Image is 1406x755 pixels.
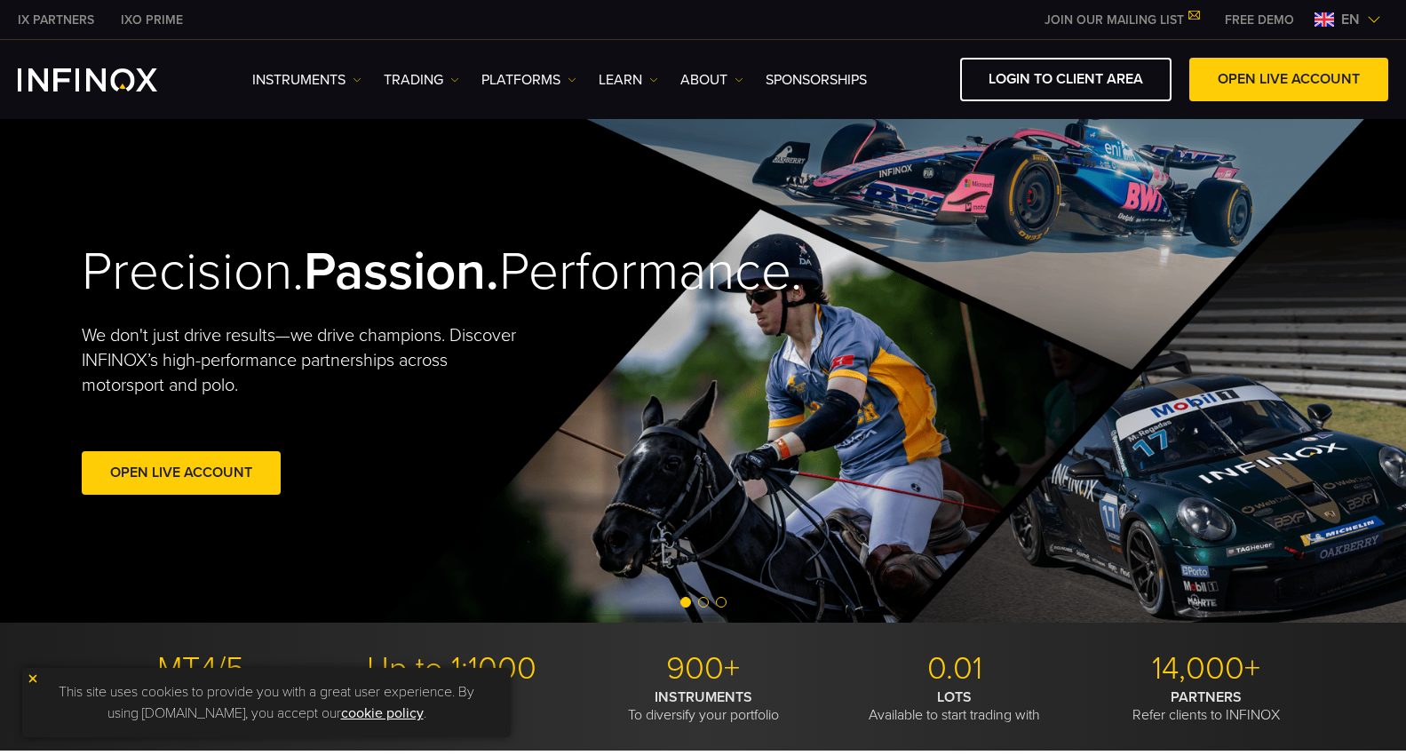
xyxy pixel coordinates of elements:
[1087,649,1325,688] p: 14,000+
[836,649,1074,688] p: 0.01
[82,451,281,495] a: Open Live Account
[384,69,459,91] a: TRADING
[333,649,571,688] p: Up to 1:1000
[82,649,320,688] p: MT4/5
[1171,688,1242,706] strong: PARTNERS
[27,672,39,685] img: yellow close icon
[836,688,1074,724] p: Available to start trading with
[107,11,196,29] a: INFINOX
[1189,58,1388,101] a: OPEN LIVE ACCOUNT
[655,688,752,706] strong: INSTRUMENTS
[1087,688,1325,724] p: Refer clients to INFINOX
[82,240,641,305] h2: Precision. Performance.
[4,11,107,29] a: INFINOX
[481,69,576,91] a: PLATFORMS
[584,649,822,688] p: 900+
[766,69,867,91] a: SPONSORSHIPS
[960,58,1172,101] a: LOGIN TO CLIENT AREA
[1211,11,1307,29] a: INFINOX MENU
[584,688,822,724] p: To diversify your portfolio
[252,69,361,91] a: Instruments
[716,597,727,608] span: Go to slide 3
[341,704,424,722] a: cookie policy
[31,677,502,728] p: This site uses cookies to provide you with a great user experience. By using [DOMAIN_NAME], you a...
[698,597,709,608] span: Go to slide 2
[680,597,691,608] span: Go to slide 1
[18,68,199,91] a: INFINOX Logo
[680,69,743,91] a: ABOUT
[82,323,529,398] p: We don't just drive results—we drive champions. Discover INFINOX’s high-performance partnerships ...
[1334,9,1367,30] span: en
[304,240,499,304] strong: Passion.
[1031,12,1211,28] a: JOIN OUR MAILING LIST
[937,688,972,706] strong: LOTS
[599,69,658,91] a: Learn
